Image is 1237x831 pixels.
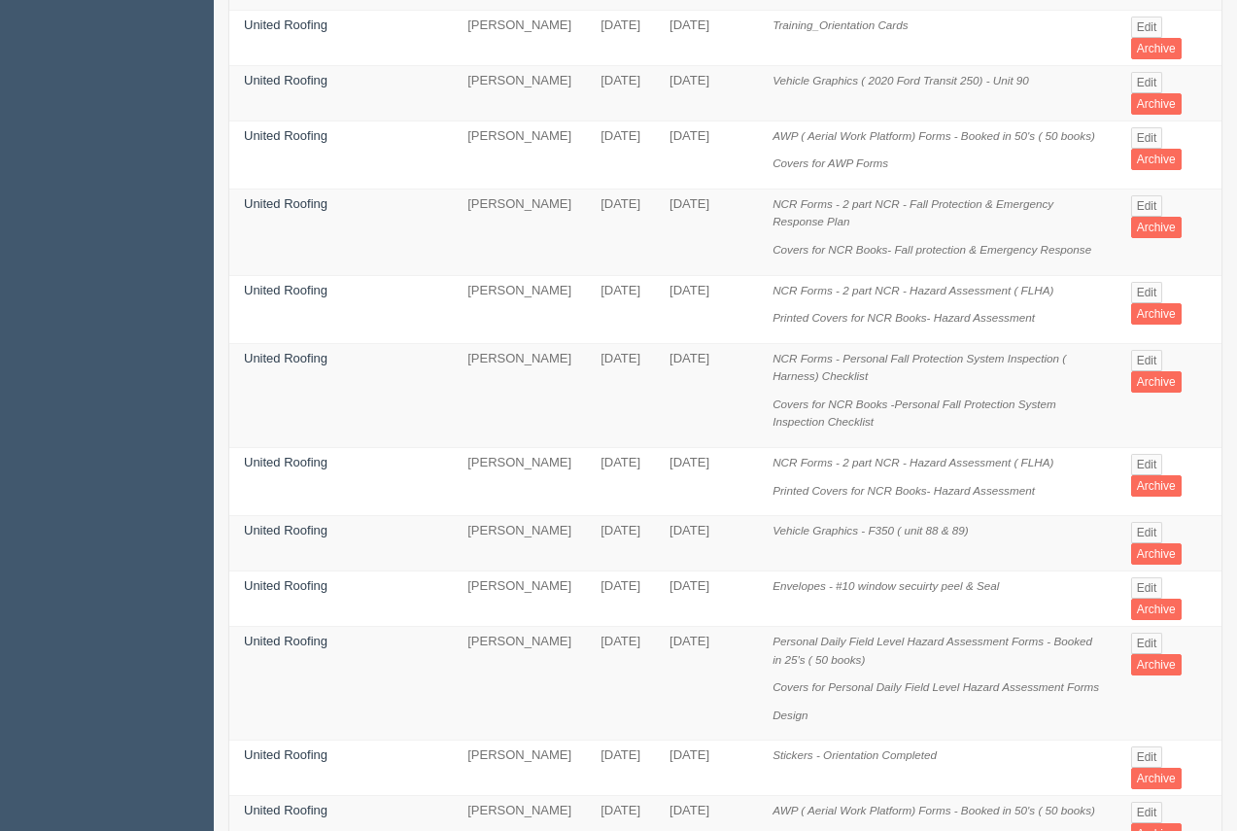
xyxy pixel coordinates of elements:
[773,635,1092,666] i: Personal Daily Field Level Hazard Assessment Forms - Booked in 25's ( 50 books)
[655,447,758,515] td: [DATE]
[1131,599,1182,620] a: Archive
[244,747,327,762] a: United Roofing
[655,343,758,447] td: [DATE]
[453,10,586,65] td: [PERSON_NAME]
[1131,217,1182,238] a: Archive
[773,804,1095,816] i: AWP ( Aerial Work Platform) Forms - Booked in 50's ( 50 books)
[1131,454,1163,475] a: Edit
[773,156,888,169] i: Covers for AWP Forms
[586,65,655,121] td: [DATE]
[773,680,1099,693] i: Covers for Personal Daily Field Level Hazard Assessment Forms
[773,243,1091,256] i: Covers for NCR Books- Fall protection & Emergency Response
[655,10,758,65] td: [DATE]
[1131,475,1182,497] a: Archive
[1131,93,1182,115] a: Archive
[1131,633,1163,654] a: Edit
[773,524,969,537] i: Vehicle Graphics - F350 ( unit 88 & 89)
[773,18,908,31] i: Training_Orientation Cards
[1131,768,1182,789] a: Archive
[773,197,1053,228] i: NCR Forms - 2 part NCR - Fall Protection & Emergency Response Plan
[773,484,1035,497] i: Printed Covers for NCR Books- Hazard Assessment
[586,447,655,515] td: [DATE]
[655,275,758,343] td: [DATE]
[244,196,327,211] a: United Roofing
[1131,303,1182,325] a: Archive
[773,74,1029,87] i: Vehicle Graphics ( 2020 Ford Transit 250) - Unit 90
[586,275,655,343] td: [DATE]
[655,571,758,627] td: [DATE]
[244,455,327,469] a: United Roofing
[655,65,758,121] td: [DATE]
[453,275,586,343] td: [PERSON_NAME]
[1131,127,1163,149] a: Edit
[244,283,327,297] a: United Roofing
[586,516,655,571] td: [DATE]
[453,65,586,121] td: [PERSON_NAME]
[453,121,586,189] td: [PERSON_NAME]
[1131,350,1163,371] a: Edit
[453,447,586,515] td: [PERSON_NAME]
[453,343,586,447] td: [PERSON_NAME]
[1131,371,1182,393] a: Archive
[655,189,758,275] td: [DATE]
[1131,654,1182,675] a: Archive
[586,627,655,741] td: [DATE]
[244,73,327,87] a: United Roofing
[453,627,586,741] td: [PERSON_NAME]
[453,741,586,796] td: [PERSON_NAME]
[1131,195,1163,217] a: Edit
[655,516,758,571] td: [DATE]
[655,121,758,189] td: [DATE]
[773,579,999,592] i: Envelopes - #10 window secuirty peel & Seal
[1131,522,1163,543] a: Edit
[773,709,807,721] i: Design
[586,189,655,275] td: [DATE]
[773,311,1035,324] i: Printed Covers for NCR Books- Hazard Assessment
[244,128,327,143] a: United Roofing
[655,741,758,796] td: [DATE]
[244,803,327,817] a: United Roofing
[453,571,586,627] td: [PERSON_NAME]
[244,17,327,32] a: United Roofing
[586,571,655,627] td: [DATE]
[244,578,327,593] a: United Roofing
[1131,72,1163,93] a: Edit
[1131,17,1163,38] a: Edit
[655,627,758,741] td: [DATE]
[1131,282,1163,303] a: Edit
[586,741,655,796] td: [DATE]
[1131,38,1182,59] a: Archive
[773,284,1053,296] i: NCR Forms - 2 part NCR - Hazard Assessment ( FLHA)
[1131,577,1163,599] a: Edit
[1131,802,1163,823] a: Edit
[1131,543,1182,565] a: Archive
[244,523,327,537] a: United Roofing
[773,129,1095,142] i: AWP ( Aerial Work Platform) Forms - Booked in 50's ( 50 books)
[244,634,327,648] a: United Roofing
[773,398,1056,429] i: Covers for NCR Books -Personal Fall Protection System Inspection Checklist
[586,343,655,447] td: [DATE]
[453,516,586,571] td: [PERSON_NAME]
[773,748,937,761] i: Stickers - Orientation Completed
[1131,149,1182,170] a: Archive
[244,351,327,365] a: United Roofing
[586,121,655,189] td: [DATE]
[773,456,1053,468] i: NCR Forms - 2 part NCR - Hazard Assessment ( FLHA)
[773,352,1066,383] i: NCR Forms - Personal Fall Protection System Inspection ( Harness) Checklist
[1131,746,1163,768] a: Edit
[586,10,655,65] td: [DATE]
[453,189,586,275] td: [PERSON_NAME]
